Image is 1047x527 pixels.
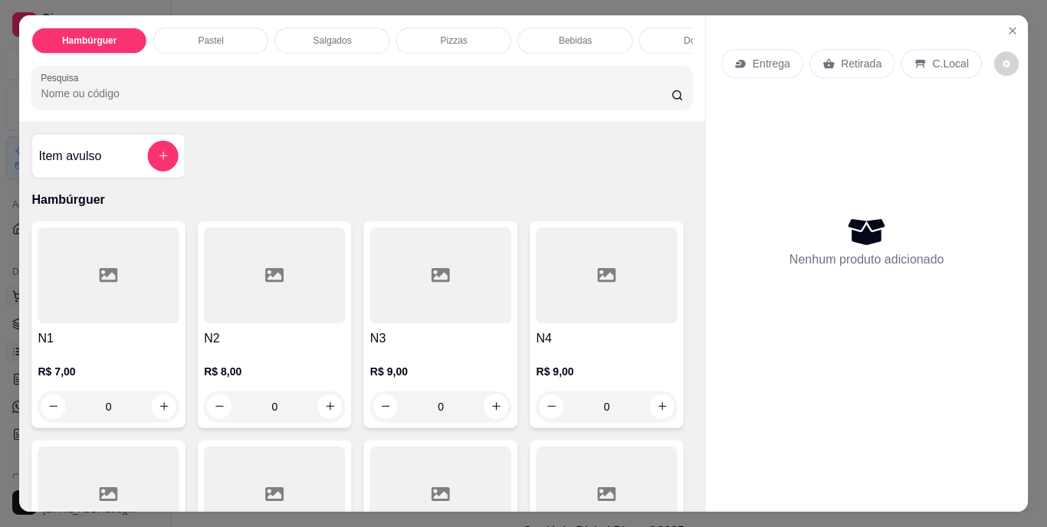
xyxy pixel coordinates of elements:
[440,34,467,47] p: Pizzas
[789,250,944,269] p: Nenhum produto adicionado
[62,34,117,47] p: Hambúrguer
[370,329,512,348] h4: N3
[1000,18,1025,43] button: Close
[198,34,223,47] p: Pastel
[536,329,678,348] h4: N4
[559,34,592,47] p: Bebidas
[536,363,678,378] p: R$ 9,00
[38,329,179,348] h4: N1
[38,146,101,165] h4: Item avulso
[684,34,710,47] p: Doces
[41,71,84,84] label: Pesquisa
[31,190,692,208] p: Hambúrguer
[753,56,790,71] p: Entrega
[313,34,351,47] p: Salgados
[204,363,346,378] p: R$ 8,00
[204,329,346,348] h4: N2
[370,363,512,378] p: R$ 9,00
[41,86,671,101] input: Pesquisa
[841,56,881,71] p: Retirada
[932,56,969,71] p: C.Local
[38,363,179,378] p: R$ 7,00
[148,140,179,171] button: add-separate-item
[994,51,1019,76] button: decrease-product-quantity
